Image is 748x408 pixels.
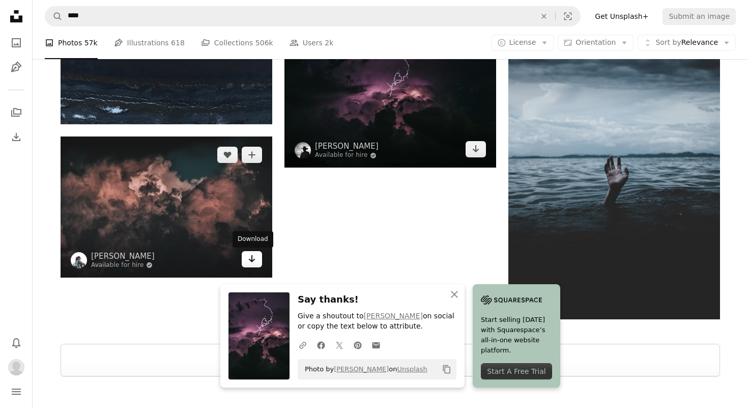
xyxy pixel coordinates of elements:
a: [PERSON_NAME] [334,365,389,373]
span: Sort by [655,38,681,46]
a: Users 2k [290,26,334,59]
a: Illustrations [6,57,26,77]
a: Available for hire [91,261,155,269]
a: Download [466,141,486,157]
a: Unsplash [397,365,427,373]
div: Download [233,231,273,248]
a: [PERSON_NAME] [91,251,155,261]
button: Orientation [558,35,634,51]
a: Get Unsplash+ [589,8,654,24]
img: photo of gloomy sky [61,137,272,278]
button: Clear [533,7,555,26]
span: Start selling [DATE] with Squarespace’s all-in-one website platform. [481,315,552,356]
span: License [509,38,536,46]
span: Orientation [576,38,616,46]
a: Start selling [DATE] with Squarespace’s all-in-one website platform.Start A Free Trial [473,284,560,388]
button: Profile [6,357,26,377]
img: photography of lightning storm [284,26,496,168]
a: Collections 506k [201,26,273,59]
p: Give a shoutout to on social or copy the text below to attribute. [298,311,456,332]
a: photo of gloomy sky [61,202,272,211]
a: Illustrations 618 [114,26,185,59]
a: [PERSON_NAME] [315,141,379,151]
a: Share on Facebook [312,335,330,355]
img: Go to Leonardo Yip's profile [71,252,87,268]
form: Find visuals sitewide [45,6,581,26]
a: Share over email [367,335,385,355]
a: Photos [6,33,26,53]
a: Home — Unsplash [6,6,26,29]
button: Load more [61,344,720,376]
div: Start A Free Trial [481,363,552,379]
span: 2k [325,37,333,48]
button: License [492,35,554,51]
button: Visual search [556,7,580,26]
img: Avatar of user Kashvi Mehta [8,359,24,375]
span: Relevance [655,38,718,48]
img: Go to Breno Machado's profile [295,142,311,158]
span: Photo by on [300,361,427,377]
h3: Say thanks! [298,292,456,307]
button: Copy to clipboard [438,361,455,378]
button: Like [217,147,238,163]
button: Submit an image [663,8,736,24]
button: Sort byRelevance [638,35,736,51]
a: photography of lightning storm [284,92,496,101]
img: a person drowns underwater [508,2,720,319]
button: Menu [6,382,26,402]
button: Add to Collection [242,147,262,163]
a: Collections [6,102,26,123]
a: [PERSON_NAME] [364,312,423,320]
a: Share on Pinterest [349,335,367,355]
button: Search Unsplash [45,7,63,26]
span: 618 [171,37,185,48]
a: Download [242,251,262,267]
a: Available for hire [315,151,379,159]
img: file-1705255347840-230a6ab5bca9image [481,292,542,308]
span: 506k [255,37,273,48]
a: Download History [6,127,26,147]
a: Share on Twitter [330,335,349,355]
a: a person drowns underwater [508,155,720,165]
button: Notifications [6,333,26,353]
